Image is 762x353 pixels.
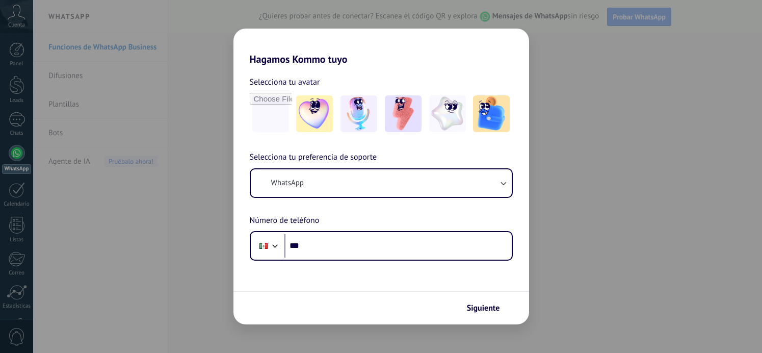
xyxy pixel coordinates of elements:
span: Siguiente [467,305,500,312]
span: Selecciona tu preferencia de soporte [250,151,377,164]
button: Siguiente [462,299,514,317]
span: WhatsApp [271,178,304,188]
img: -5.jpeg [473,95,510,132]
img: -2.jpeg [340,95,377,132]
h2: Hagamos Kommo tuyo [233,29,529,65]
div: Mexico: + 52 [254,235,273,257]
button: WhatsApp [251,169,512,197]
img: -4.jpeg [429,95,466,132]
span: Número de teléfono [250,214,320,228]
span: Selecciona tu avatar [250,75,320,89]
img: -1.jpeg [296,95,333,132]
img: -3.jpeg [385,95,422,132]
